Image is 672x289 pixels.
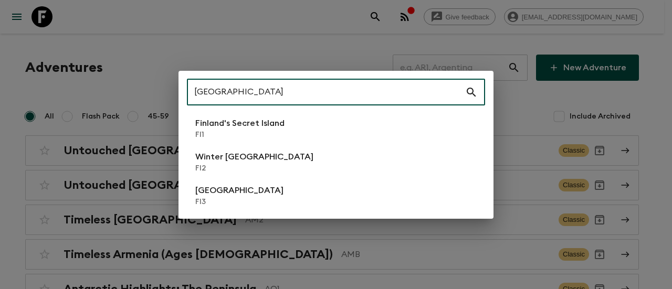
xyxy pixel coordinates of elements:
p: [GEOGRAPHIC_DATA] [195,184,283,197]
p: Finland's Secret Island [195,117,285,130]
p: FI1 [195,130,285,140]
p: Winter [GEOGRAPHIC_DATA] [195,151,313,163]
input: Search adventures... [187,78,465,107]
p: FI2 [195,163,313,174]
p: FI3 [195,197,283,207]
